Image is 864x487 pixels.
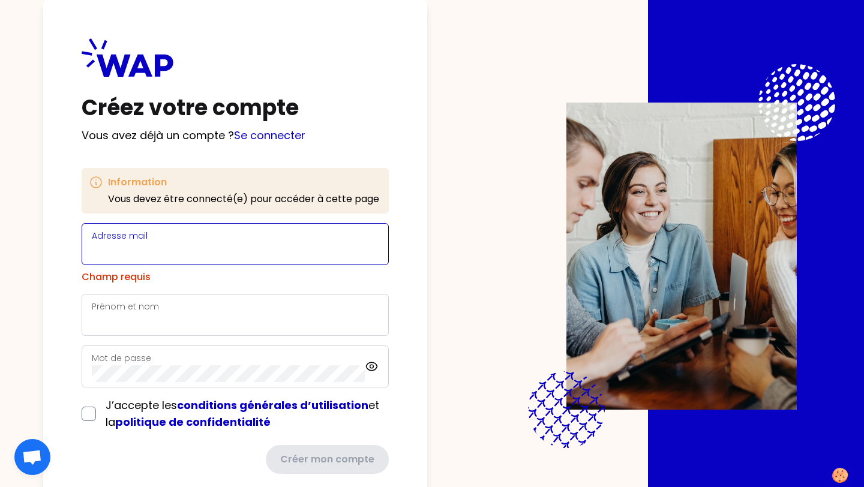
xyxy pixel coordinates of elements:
[108,192,379,206] p: Vous devez être connecté(e) pour accéder à cette page
[566,103,797,410] img: Description
[234,128,305,143] a: Se connecter
[115,414,271,429] a: politique de confidentialité
[92,352,151,364] label: Mot de passe
[14,439,50,475] div: Ouvrir le chat
[82,270,389,284] div: Champ requis
[266,445,389,474] button: Créer mon compte
[106,398,379,429] span: J’accepte les et la
[92,230,148,242] label: Adresse mail
[92,300,159,312] label: Prénom et nom
[82,127,389,144] p: Vous avez déjà un compte ?
[82,96,389,120] h1: Créez votre compte
[108,175,379,190] h3: Information
[177,398,368,413] a: conditions générales d’utilisation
